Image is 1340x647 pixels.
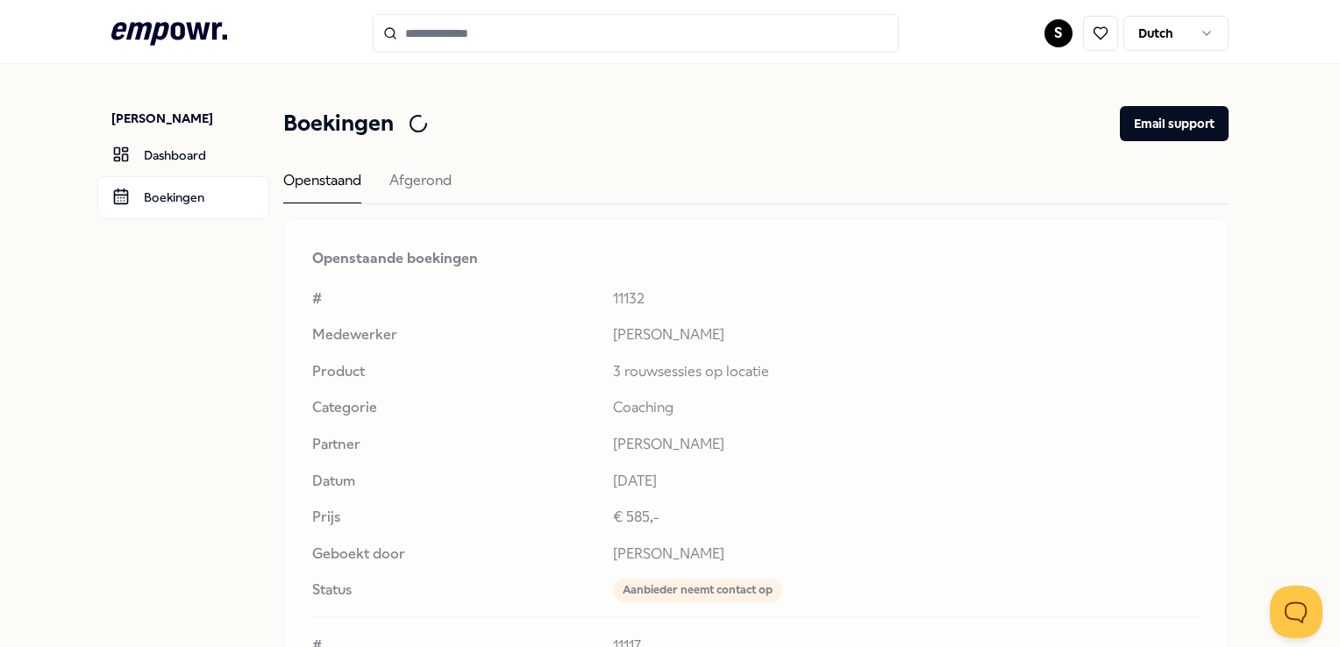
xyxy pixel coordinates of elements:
p: 3 rouwsessies op locatie [613,360,1200,383]
input: Search for products, categories or subcategories [373,14,899,53]
p: # [312,288,598,310]
p: Coaching [613,396,1200,419]
a: Dashboard [97,134,269,176]
p: Datum [312,470,598,493]
button: S [1044,19,1073,47]
p: [DATE] [613,470,1200,493]
div: Afgerond [389,169,452,203]
p: Product [312,360,598,383]
div: Openstaand [283,169,361,203]
p: € 585,- [613,506,1200,529]
p: Prijs [312,506,598,529]
button: Email support [1120,106,1229,141]
div: Aanbieder neemt contact op [613,579,782,601]
h1: Boekingen [283,106,394,141]
p: 11132 [613,288,1200,310]
iframe: Help Scout Beacon - Open [1270,586,1322,638]
p: [PERSON_NAME] [613,323,1200,346]
p: Partner [312,433,598,456]
p: [PERSON_NAME] [111,110,269,127]
p: [PERSON_NAME] [613,433,1200,456]
a: Boekingen [97,176,269,218]
p: [PERSON_NAME] [613,543,1200,565]
p: Medewerker [312,323,598,346]
p: Status [312,579,598,601]
p: Geboekt door [312,543,598,565]
p: Openstaande boekingen [312,247,1199,270]
p: Categorie [312,396,598,419]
